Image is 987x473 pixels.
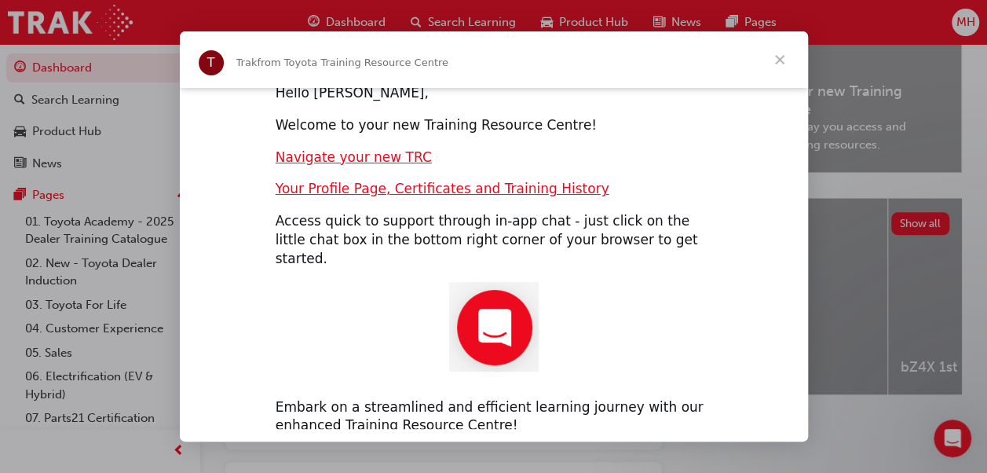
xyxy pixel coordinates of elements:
div: Hello [PERSON_NAME], [276,84,712,103]
span: Close [751,31,808,88]
span: Trak [236,57,258,68]
div: Access quick to support through in-app chat - just click on the little chat box in the bottom rig... [276,212,712,268]
a: Your Profile Page, Certificates and Training History [276,181,609,196]
div: Profile image for Trak [199,50,224,75]
div: Embark on a streamlined and efficient learning journey with our enhanced Training Resource Centre! [276,398,712,436]
span: from Toyota Training Resource Centre [257,57,448,68]
div: Welcome to your new Training Resource Centre! [276,116,712,135]
a: Navigate your new TRC [276,149,432,165]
